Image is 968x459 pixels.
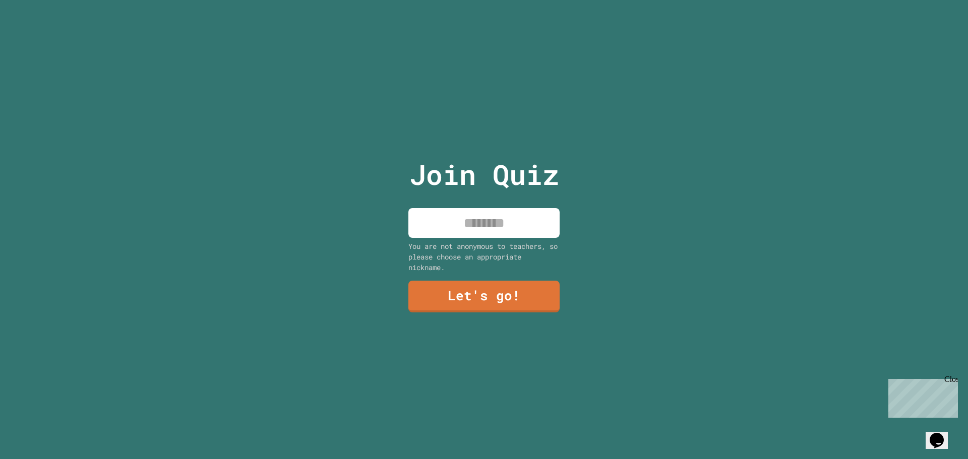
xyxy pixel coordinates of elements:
[408,241,560,273] div: You are not anonymous to teachers, so please choose an appropriate nickname.
[4,4,70,64] div: Chat with us now!Close
[409,154,559,195] p: Join Quiz
[408,281,560,312] a: Let's go!
[884,375,958,418] iframe: chat widget
[926,419,958,449] iframe: chat widget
